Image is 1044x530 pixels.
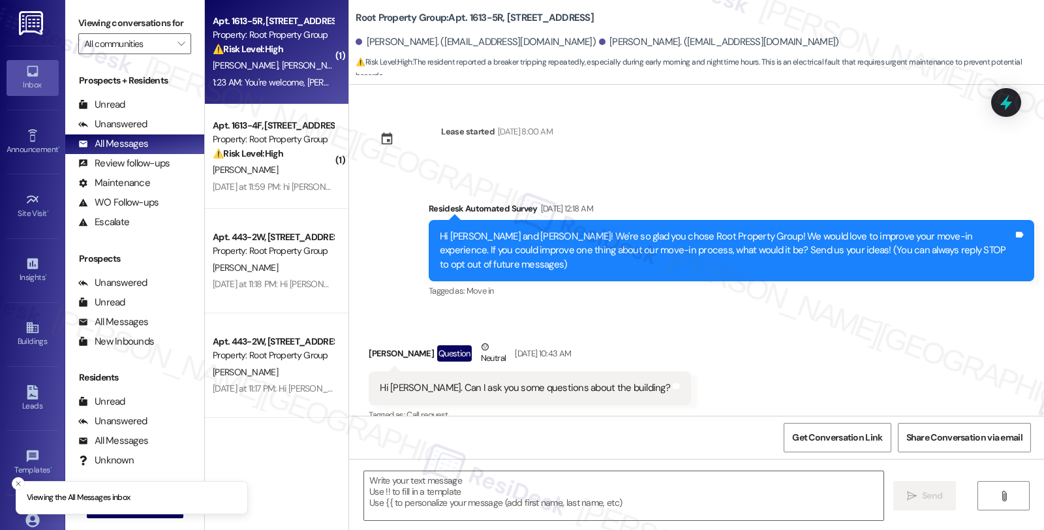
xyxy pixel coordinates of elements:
div: [DATE] 8:00 AM [495,125,553,138]
button: Close toast [12,477,25,490]
button: Send [893,481,957,510]
p: Viewing the All Messages inbox [27,492,130,504]
a: Inbox [7,60,59,95]
span: Call request [407,409,448,420]
div: Apt. 443-2W, [STREET_ADDRESS] [213,230,333,244]
div: Lease started [441,125,495,138]
div: Neutral [478,340,508,367]
i:  [999,491,1009,501]
div: Apt. 1613-5R, [STREET_ADDRESS] [213,14,333,28]
span: • [47,207,49,216]
span: [PERSON_NAME] [282,59,347,71]
div: Apt. 1613-4F, [STREET_ADDRESS] [213,119,333,132]
a: Leads [7,381,59,416]
div: Question [437,345,472,362]
a: Site Visit • [7,189,59,224]
div: Hi [PERSON_NAME] and [PERSON_NAME]! We're so glad you chose Root Property Group! We would love to... [440,230,1013,272]
button: Share Conversation via email [898,423,1031,452]
div: All Messages [78,434,148,448]
span: • [50,463,52,473]
span: [PERSON_NAME] [213,262,278,273]
strong: ⚠️ Risk Level: High [213,43,283,55]
a: Buildings [7,317,59,352]
div: Residesk Automated Survey [429,202,1034,220]
div: [DATE] 10:43 AM [512,347,571,360]
label: Viewing conversations for [78,13,191,33]
div: WO Follow-ups [78,196,159,210]
b: Root Property Group: Apt. 1613-5R, [STREET_ADDRESS] [356,11,594,25]
div: Unread [78,296,125,309]
div: Property: Root Property Group [213,349,333,362]
span: Get Conversation Link [792,431,882,444]
div: Tagged as: [429,281,1034,300]
div: Apt. 443-2W, [STREET_ADDRESS] [213,335,333,349]
div: Tagged as: [369,405,691,424]
div: Unread [78,98,125,112]
div: Unread [78,395,125,409]
div: All Messages [78,315,148,329]
input: All communities [84,33,170,54]
div: [PERSON_NAME]. ([EMAIL_ADDRESS][DOMAIN_NAME]) [356,35,596,49]
button: Get Conversation Link [784,423,891,452]
span: [PERSON_NAME] [213,164,278,176]
span: [PERSON_NAME] [213,59,282,71]
div: Property: Root Property Group [213,28,333,42]
i:  [907,491,917,501]
span: Move in [467,285,493,296]
div: Property: Root Property Group [213,244,333,258]
div: Unanswered [78,276,147,290]
span: Share Conversation via email [906,431,1022,444]
div: [PERSON_NAME]. ([EMAIL_ADDRESS][DOMAIN_NAME]) [599,35,839,49]
div: Unknown [78,454,134,467]
div: [PERSON_NAME] [369,340,691,372]
a: Templates • [7,445,59,480]
div: Prospects [65,252,204,266]
div: [DATE] 12:18 AM [538,202,593,215]
span: • [45,271,47,280]
a: Insights • [7,253,59,288]
strong: ⚠️ Risk Level: High [213,148,283,159]
div: Hi [PERSON_NAME]. Can I ask you some questions about the building? [380,381,670,395]
div: Maintenance [78,176,150,190]
div: Property: Root Property Group [213,132,333,146]
div: Prospects + Residents [65,74,204,87]
div: Review follow-ups [78,157,170,170]
span: • [58,143,60,152]
img: ResiDesk Logo [19,11,46,35]
div: [DATE] at 11:59 PM: hi [PERSON_NAME] could you help me with a electricity question? i got somethi... [213,181,879,193]
div: Unanswered [78,414,147,428]
div: Residents [65,371,204,384]
span: Send [922,489,942,503]
div: Unanswered [78,117,147,131]
i:  [177,39,185,49]
strong: ⚠️ Risk Level: High [356,57,412,67]
div: New Inbounds [78,335,154,349]
div: All Messages [78,137,148,151]
span: [PERSON_NAME] [213,366,278,378]
span: : The resident reported a breaker tripping repeatedly, especially during early morning and nightt... [356,55,1044,84]
div: Escalate [78,215,129,229]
